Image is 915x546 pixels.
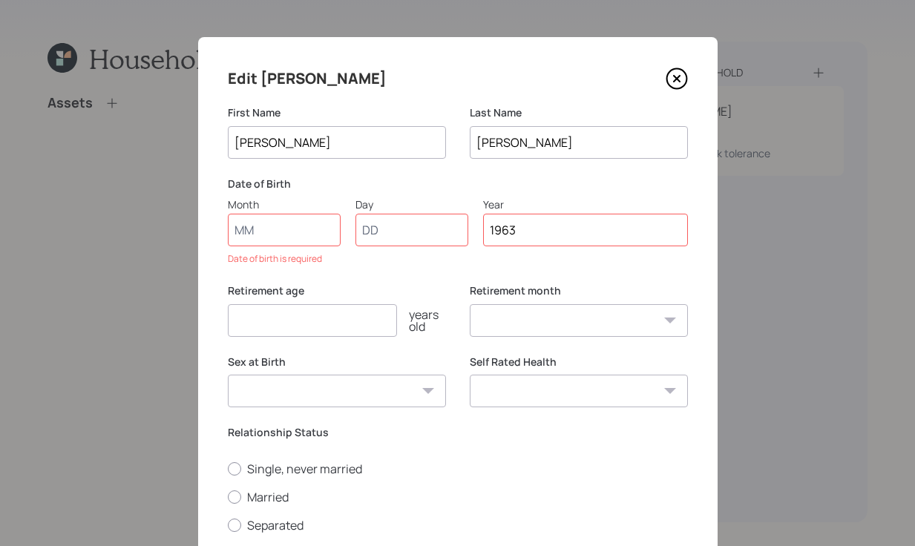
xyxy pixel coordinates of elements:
div: Year [483,197,688,212]
label: Self Rated Health [470,355,688,369]
div: Day [355,197,468,212]
input: Day [355,214,468,246]
div: Date of birth is required [228,252,688,266]
input: Month [228,214,341,246]
label: Retirement month [470,283,688,298]
label: Sex at Birth [228,355,446,369]
div: Month [228,197,341,212]
div: years old [397,309,446,332]
label: First Name [228,105,446,120]
h4: Edit [PERSON_NAME] [228,67,387,91]
label: Married [228,489,688,505]
label: Relationship Status [228,425,688,440]
label: Retirement age [228,283,446,298]
label: Date of Birth [228,177,688,191]
label: Single, never married [228,461,688,477]
input: Year [483,214,688,246]
label: Separated [228,517,688,533]
label: Last Name [470,105,688,120]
